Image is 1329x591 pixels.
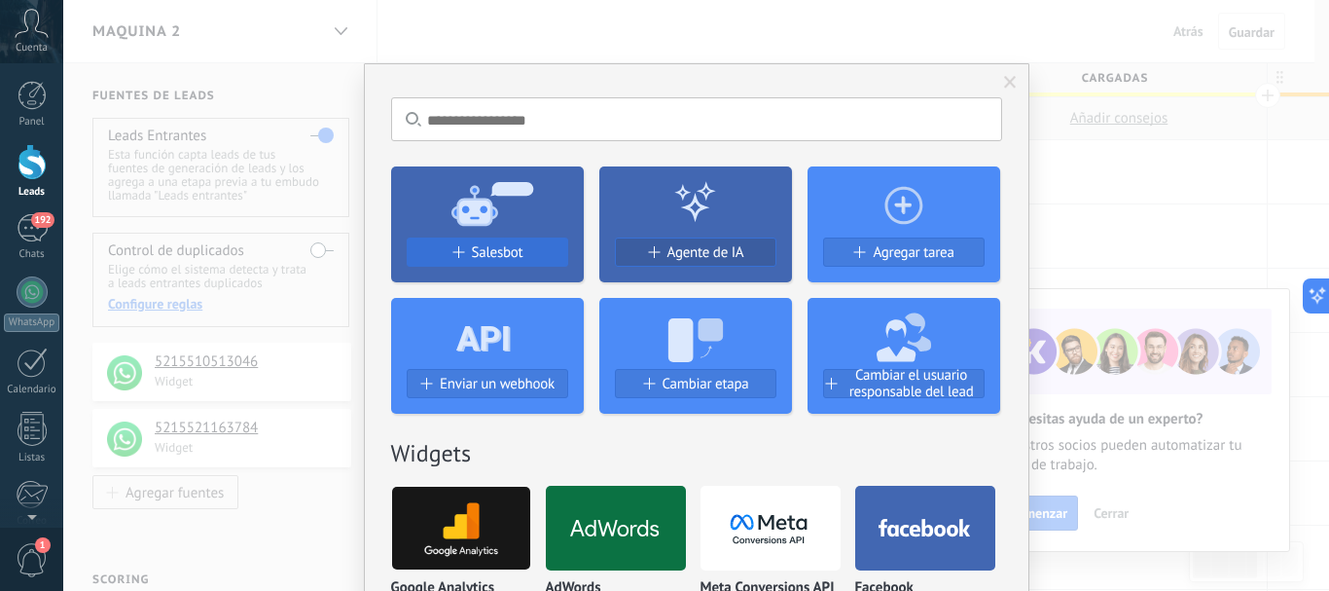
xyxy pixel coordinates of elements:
div: Leads [4,186,60,199]
div: WhatsApp [4,314,59,332]
div: Calendario [4,384,60,396]
span: Agente de IA [667,244,744,261]
span: Cambiar el usuario responsable del lead [840,367,984,400]
span: Enviar un webhook [440,376,555,392]
span: Salesbot [472,244,523,261]
h2: Widgets [391,438,1002,468]
span: 1 [35,537,51,553]
div: Chats [4,248,60,261]
div: Panel [4,116,60,129]
button: Salesbot [407,238,568,267]
img: google_analytics.png [392,481,530,575]
span: Agregar tarea [873,244,953,261]
button: Agregar tarea [823,238,985,267]
span: Cambiar etapa [663,376,749,392]
div: Listas [4,452,60,464]
button: Cambiar el usuario responsable del lead [823,369,985,398]
button: Cambiar etapa [615,369,776,398]
span: Cuenta [16,42,48,55]
span: 192 [31,212,54,228]
button: Enviar un webhook [407,369,568,398]
button: Agente de IA [615,238,776,267]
